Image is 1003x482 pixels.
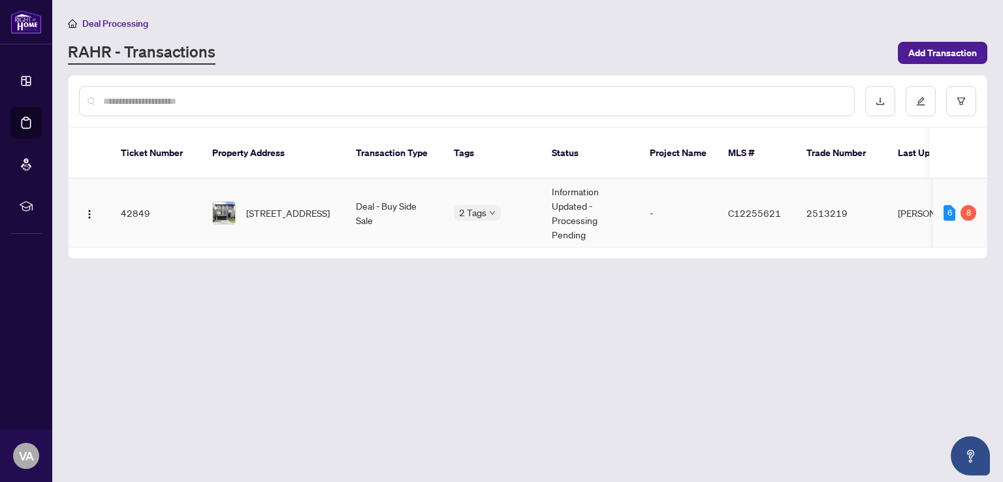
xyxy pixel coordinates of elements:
[639,179,718,248] td: -
[19,447,34,465] span: VA
[639,128,718,179] th: Project Name
[541,128,639,179] th: Status
[898,42,987,64] button: Add Transaction
[908,42,977,63] span: Add Transaction
[10,10,42,34] img: logo
[961,205,976,221] div: 8
[796,179,887,248] td: 2513219
[443,128,541,179] th: Tags
[84,209,95,219] img: Logo
[110,179,202,248] td: 42849
[876,97,885,106] span: download
[906,86,936,116] button: edit
[951,436,990,475] button: Open asap
[728,207,781,219] span: C12255621
[944,205,955,221] div: 6
[718,128,796,179] th: MLS #
[345,128,443,179] th: Transaction Type
[957,97,966,106] span: filter
[459,205,486,220] span: 2 Tags
[202,128,345,179] th: Property Address
[946,86,976,116] button: filter
[489,210,496,216] span: down
[541,179,639,248] td: Information Updated - Processing Pending
[68,41,215,65] a: RAHR - Transactions
[68,19,77,28] span: home
[345,179,443,248] td: Deal - Buy Side Sale
[887,179,985,248] td: [PERSON_NAME]
[796,128,887,179] th: Trade Number
[246,206,330,220] span: [STREET_ADDRESS]
[82,18,148,29] span: Deal Processing
[79,202,100,223] button: Logo
[110,128,202,179] th: Ticket Number
[887,128,985,179] th: Last Updated By
[916,97,925,106] span: edit
[865,86,895,116] button: download
[213,202,235,224] img: thumbnail-img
